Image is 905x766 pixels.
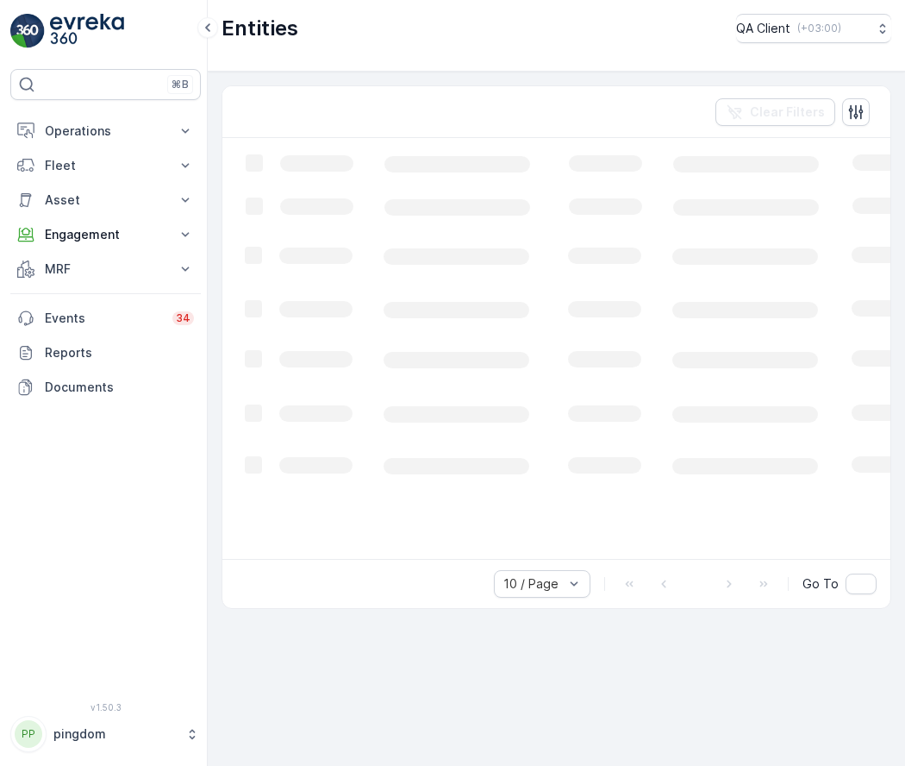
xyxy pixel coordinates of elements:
[10,301,201,336] a: Events34
[45,379,194,396] p: Documents
[50,14,124,48] img: logo_light-DOdMpM7g.png
[750,104,825,121] p: Clear Filters
[45,157,166,174] p: Fleet
[45,261,166,278] p: MRF
[10,14,45,48] img: logo
[45,226,166,243] p: Engagement
[45,122,166,140] p: Operations
[10,716,201,752] button: PPpingdom
[715,98,835,126] button: Clear Filters
[736,14,891,43] button: QA Client(+03:00)
[10,217,201,252] button: Engagement
[10,252,201,286] button: MRF
[45,310,162,327] p: Events
[45,344,194,361] p: Reports
[736,20,790,37] p: QA Client
[172,78,189,91] p: ⌘B
[10,702,201,713] span: v 1.50.3
[10,183,201,217] button: Asset
[15,720,42,748] div: PP
[222,15,298,42] p: Entities
[802,575,839,593] span: Go To
[45,191,166,209] p: Asset
[10,114,201,148] button: Operations
[10,336,201,370] a: Reports
[176,311,190,325] p: 34
[10,148,201,183] button: Fleet
[797,22,841,35] p: ( +03:00 )
[53,725,177,743] p: pingdom
[10,370,201,405] a: Documents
